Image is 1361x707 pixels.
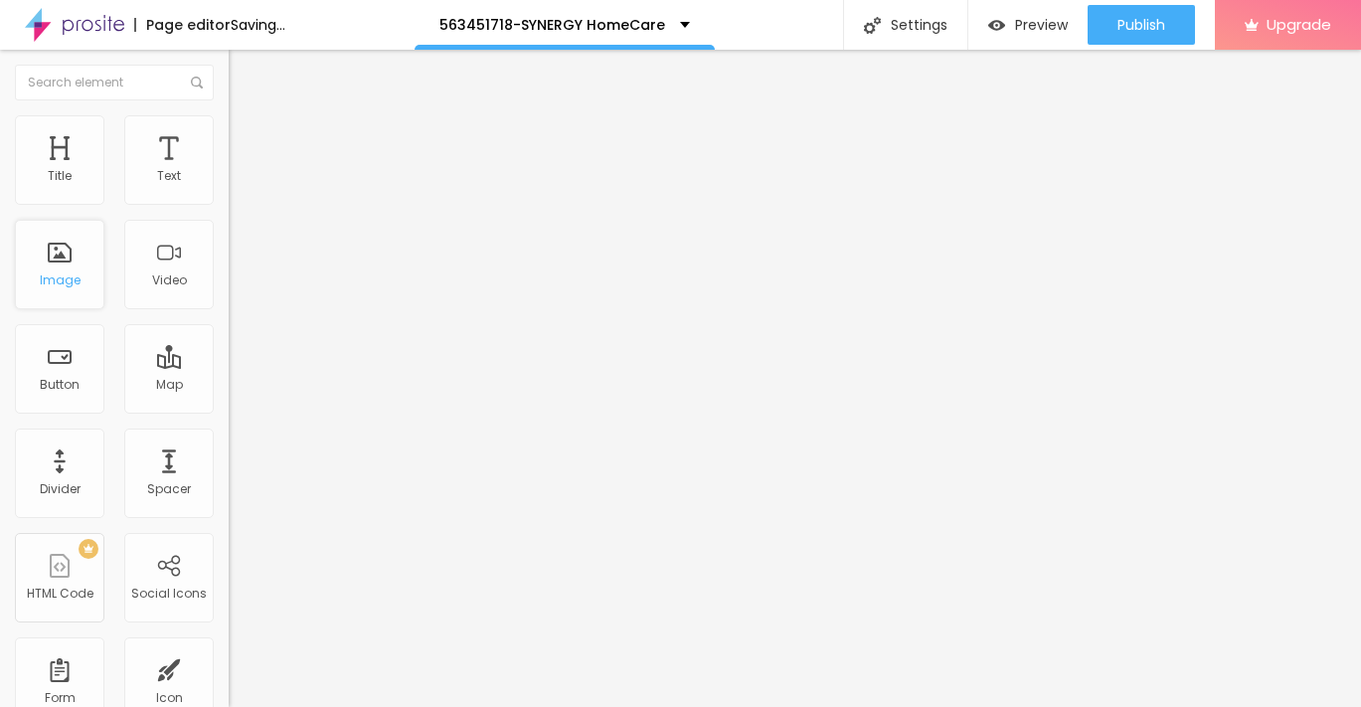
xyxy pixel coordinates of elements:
[156,378,183,392] div: Map
[15,65,214,100] input: Search element
[134,18,231,32] div: Page editor
[1088,5,1195,45] button: Publish
[40,482,81,496] div: Divider
[40,273,81,287] div: Image
[157,169,181,183] div: Text
[48,169,72,183] div: Title
[1117,17,1165,33] span: Publish
[1267,16,1331,33] span: Upgrade
[988,17,1005,34] img: view-1.svg
[156,691,183,705] div: Icon
[191,77,203,88] img: Icone
[229,50,1361,707] iframe: Editor
[439,18,665,32] p: 563451718-SYNERGY HomeCare
[1015,17,1068,33] span: Preview
[968,5,1088,45] button: Preview
[131,587,207,601] div: Social Icons
[147,482,191,496] div: Spacer
[45,691,76,705] div: Form
[40,378,80,392] div: Button
[864,17,881,34] img: Icone
[152,273,187,287] div: Video
[27,587,93,601] div: HTML Code
[231,18,285,32] div: Saving...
